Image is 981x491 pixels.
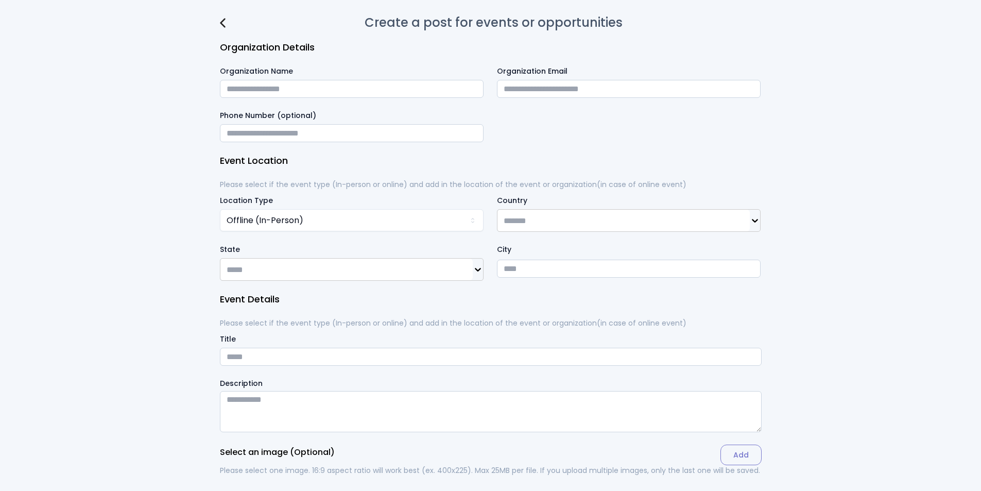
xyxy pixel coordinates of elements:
[220,465,760,476] span: Please select one image. 16:9 aspect ratio will work best (ex. 400x225). Max 25MB per file. If yo...
[220,334,762,345] label: Title
[220,18,226,28] img: back
[365,16,623,29] h3: Create a post for events or opportunities
[220,179,762,190] p: Please select if the event type (In-person or online) and add in the location of the event or org...
[220,155,762,167] h2: Event Location
[220,41,762,54] h2: Organization Details
[497,195,527,206] label: Country
[497,66,761,77] label: Organization Email
[220,244,240,255] label: State
[497,244,761,255] label: City
[220,66,484,77] label: Organization Name
[220,378,762,389] label: Description
[720,445,762,465] label: Add
[220,195,273,206] label: Location Type
[220,448,335,456] p: Select an image (Optional)
[220,318,762,329] p: Please select if the event type (In-person or online) and add in the location of the event or org...
[220,110,484,121] label: Phone Number (optional)
[220,293,762,306] h2: Event Details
